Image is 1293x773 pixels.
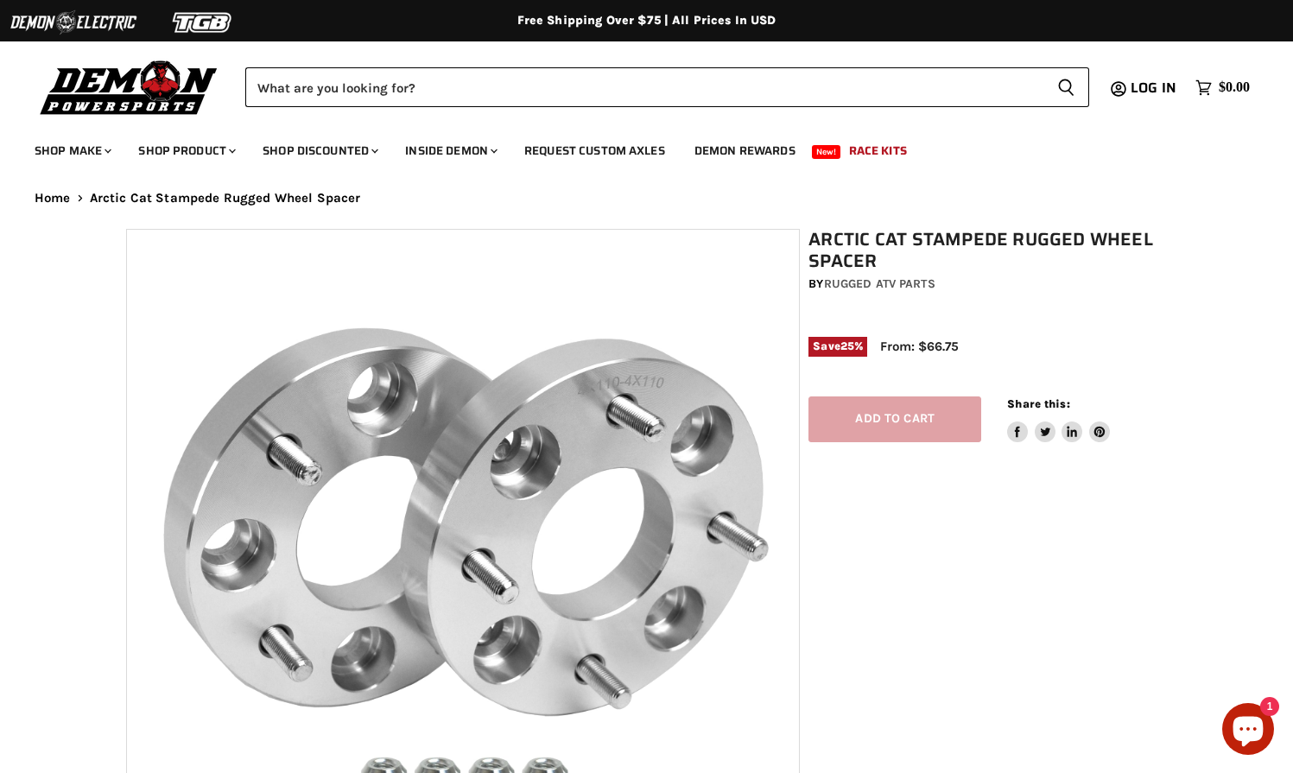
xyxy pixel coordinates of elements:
inbox-online-store-chat: Shopify online store chat [1217,703,1279,759]
a: Demon Rewards [681,133,808,168]
a: Rugged ATV Parts [824,276,935,291]
span: 25 [840,339,854,352]
a: Shop Discounted [250,133,389,168]
input: Search [245,67,1043,107]
a: Inside Demon [392,133,508,168]
div: by [808,275,1176,294]
a: Shop Product [125,133,246,168]
aside: Share this: [1007,396,1110,442]
a: Log in [1123,80,1187,96]
a: Home [35,191,71,206]
a: $0.00 [1187,75,1258,100]
img: Demon Powersports [35,56,224,117]
a: Race Kits [836,133,920,168]
button: Search [1043,67,1089,107]
a: Shop Make [22,133,122,168]
span: $0.00 [1219,79,1250,96]
span: Save % [808,337,867,356]
span: Share this: [1007,397,1069,410]
img: Demon Electric Logo 2 [9,6,138,39]
a: Request Custom Axles [511,133,678,168]
form: Product [245,67,1089,107]
span: From: $66.75 [880,339,959,354]
span: New! [812,145,841,159]
span: Arctic Cat Stampede Rugged Wheel Spacer [90,191,361,206]
img: TGB Logo 2 [138,6,268,39]
span: Log in [1131,77,1176,98]
ul: Main menu [22,126,1245,168]
h1: Arctic Cat Stampede Rugged Wheel Spacer [808,229,1176,272]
